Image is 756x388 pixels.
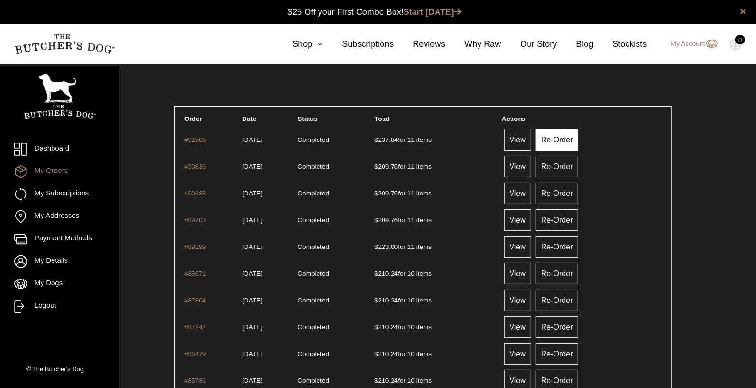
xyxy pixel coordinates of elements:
td: Completed [294,180,370,206]
a: Why Raw [446,38,501,51]
a: View [504,129,531,151]
span: 237.84 [374,136,398,143]
a: Re-Order [536,156,578,177]
a: #88671 [184,270,206,277]
a: My Subscriptions [14,188,105,201]
td: for 11 items [371,127,497,152]
td: for 10 items [371,287,497,313]
a: Re-Order [536,316,578,338]
a: View [504,290,531,311]
time: [DATE] [242,190,263,197]
td: Completed [294,153,370,179]
time: [DATE] [242,297,263,304]
a: My Details [14,255,105,268]
a: Reviews [394,38,445,51]
a: #87804 [184,297,206,304]
a: Re-Order [536,263,578,284]
a: Re-Order [536,290,578,311]
td: Completed [294,207,370,233]
time: [DATE] [242,323,263,331]
a: Stockists [594,38,647,51]
a: Dashboard [14,143,105,156]
span: $ [374,163,378,170]
td: Completed [294,127,370,152]
span: 209.76 [374,216,398,224]
a: My Addresses [14,210,105,223]
span: $ [374,350,378,357]
span: $ [374,136,378,143]
td: Completed [294,287,370,313]
span: Date [242,115,256,122]
a: #90836 [184,163,206,170]
span: $ [374,243,378,250]
span: $ [374,377,378,384]
a: Subscriptions [323,38,394,51]
td: Completed [294,260,370,286]
a: My Dogs [14,278,105,291]
span: Order [184,115,202,122]
a: My Orders [14,165,105,178]
td: for 10 items [371,260,497,286]
span: Actions [502,115,526,122]
td: Completed [294,234,370,259]
span: Status [298,115,318,122]
span: 209.76 [374,190,398,197]
a: Re-Order [536,209,578,231]
time: [DATE] [242,163,263,170]
span: 210.24 [374,323,398,331]
div: 0 [735,35,745,44]
a: Blog [557,38,594,51]
span: 210.24 [374,350,398,357]
time: [DATE] [242,243,263,250]
a: View [504,316,531,338]
td: for 11 items [371,234,497,259]
a: close [740,6,746,17]
td: Completed [294,341,370,366]
a: Re-Order [536,236,578,258]
span: 210.24 [374,377,398,384]
time: [DATE] [242,350,263,357]
a: #90388 [184,190,206,197]
img: TBD_Portrait_Logo_White.png [24,74,96,119]
a: Shop [273,38,323,51]
a: Logout [14,300,105,313]
span: 223.00 [374,243,398,250]
td: for 10 items [371,341,497,366]
span: $ [374,190,378,197]
td: Completed [294,314,370,340]
a: #91505 [184,136,206,143]
span: Total [374,115,389,122]
img: TBD_Cart-Empty.png [730,38,742,51]
td: for 11 items [371,180,497,206]
span: $ [374,270,378,277]
a: View [504,236,531,258]
a: View [504,343,531,365]
span: $ [374,297,378,304]
a: #87242 [184,323,206,331]
a: #85786 [184,377,206,384]
a: View [504,263,531,284]
a: Our Story [501,38,557,51]
a: Re-Order [536,183,578,204]
a: My Account [661,38,718,50]
a: #89199 [184,243,206,250]
a: View [504,209,531,231]
span: 210.24 [374,270,398,277]
span: $ [374,323,378,331]
td: for 11 items [371,207,497,233]
td: for 10 items [371,314,497,340]
a: #89703 [184,216,206,224]
time: [DATE] [242,377,263,384]
time: [DATE] [242,216,263,224]
a: Re-Order [536,129,578,151]
span: $ [374,216,378,224]
a: #86479 [184,350,206,357]
span: 209.76 [374,163,398,170]
a: Payment Methods [14,233,105,246]
td: for 11 items [371,153,497,179]
time: [DATE] [242,270,263,277]
a: Re-Order [536,343,578,365]
span: 210.24 [374,297,398,304]
a: Start [DATE] [404,7,462,17]
a: View [504,156,531,177]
